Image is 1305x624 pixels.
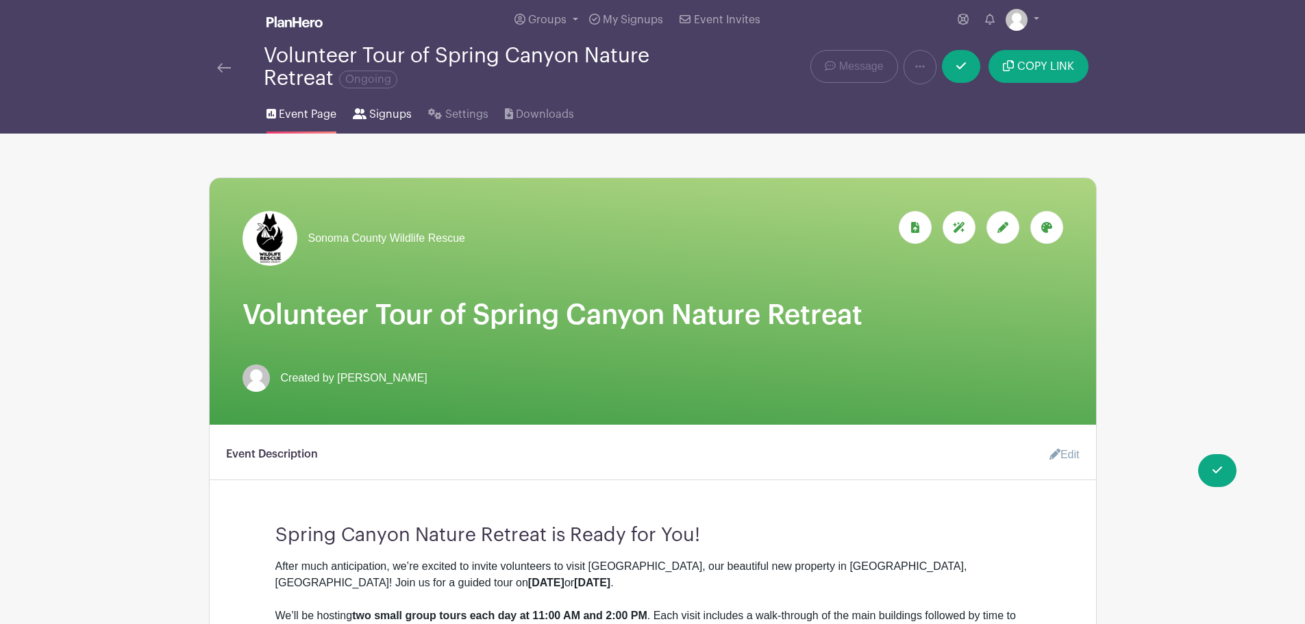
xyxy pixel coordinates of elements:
[243,211,297,266] img: 1.png
[528,577,564,588] strong: [DATE]
[353,90,412,134] a: Signups
[281,370,427,386] span: Created by [PERSON_NAME]
[516,106,574,123] span: Downloads
[243,299,1063,332] h1: Volunteer Tour of Spring Canyon Nature Retreat
[308,230,465,247] span: Sonoma County Wildlife Rescue
[603,14,663,25] span: My Signups
[528,14,567,25] span: Groups
[339,71,397,88] span: Ongoing
[810,50,897,83] a: Message
[243,211,465,266] a: Sonoma County Wildlife Rescue
[369,106,412,123] span: Signups
[694,14,760,25] span: Event Invites
[279,106,336,123] span: Event Page
[445,106,488,123] span: Settings
[1006,9,1028,31] img: default-ce2991bfa6775e67f084385cd625a349d9dcbb7a52a09fb2fda1e96e2d18dcdb.png
[989,50,1088,83] button: COPY LINK
[275,513,1030,547] h3: Spring Canyon Nature Retreat is Ready for You!
[275,558,1030,608] div: After much anticipation, we’re excited to invite volunteers to visit [GEOGRAPHIC_DATA], our beaut...
[839,58,884,75] span: Message
[505,90,574,134] a: Downloads
[352,610,647,621] strong: two small group tours each day at 11:00 AM and 2:00 PM
[243,364,270,392] img: default-ce2991bfa6775e67f084385cd625a349d9dcbb7a52a09fb2fda1e96e2d18dcdb.png
[226,448,318,461] h6: Event Description
[217,63,231,73] img: back-arrow-29a5d9b10d5bd6ae65dc969a981735edf675c4d7a1fe02e03b50dbd4ba3cdb55.svg
[428,90,488,134] a: Settings
[1017,61,1074,72] span: COPY LINK
[266,90,336,134] a: Event Page
[574,577,610,588] strong: [DATE]
[264,45,708,90] div: Volunteer Tour of Spring Canyon Nature Retreat
[1039,441,1080,469] a: Edit
[266,16,323,27] img: logo_white-6c42ec7e38ccf1d336a20a19083b03d10ae64f83f12c07503d8b9e83406b4c7d.svg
